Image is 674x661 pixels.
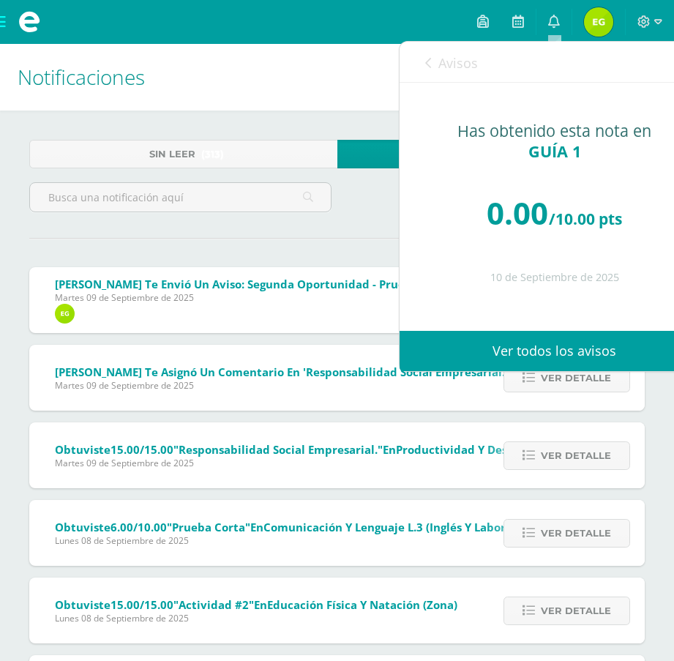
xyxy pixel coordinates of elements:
a: Leídos [337,140,645,168]
span: Productividad y Desarrollo (Zona) [396,442,582,457]
a: Sin leer(313) [29,140,337,168]
span: 15.00/15.00 [111,442,173,457]
span: "Actividad #2" [173,597,254,612]
span: Martes 09 de Septiembre de 2025 [55,291,452,304]
span: Educación Física y Natación (Zona) [267,597,457,612]
span: Comunicación y Lenguaje L.3 (Inglés y Laboratorio) (Prueba Corta) [263,520,626,534]
span: "Prueba Corta" [167,520,250,534]
span: Ver detalle [541,597,611,624]
span: "Responsabilidad social empresarial." [173,442,383,457]
span: 0.00 [487,192,548,234]
span: Ver detalle [541,520,611,547]
span: GUÍA 1 [528,141,581,162]
span: /10.00 pts [549,209,622,229]
span: Ver detalle [541,365,611,392]
span: Obtuviste en [55,520,626,534]
span: Sin leer [149,141,195,168]
span: Ver detalle [541,442,611,469]
input: Busca una notificación aquí [30,183,331,212]
span: [PERSON_NAME] te envió un aviso: Segunda oportunidad - prueba corta [55,277,452,291]
span: Notificaciones [18,63,145,91]
span: Avisos [438,54,478,72]
span: Lunes 08 de Septiembre de 2025 [55,612,457,624]
span: Martes 09 de Septiembre de 2025 [55,457,582,469]
img: b88b248cef0e4126990c0371e4aade94.png [55,304,75,324]
img: ad9f36509aab1feb172c6644ea95a3f4.png [584,7,613,37]
span: Obtuviste en [55,442,582,457]
span: (313) [201,141,224,168]
span: 15.00/15.00 [111,597,173,612]
span: Lunes 08 de Septiembre de 2025 [55,534,626,547]
span: 6.00/10.00 [111,520,167,534]
span: Obtuviste en [55,597,457,612]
